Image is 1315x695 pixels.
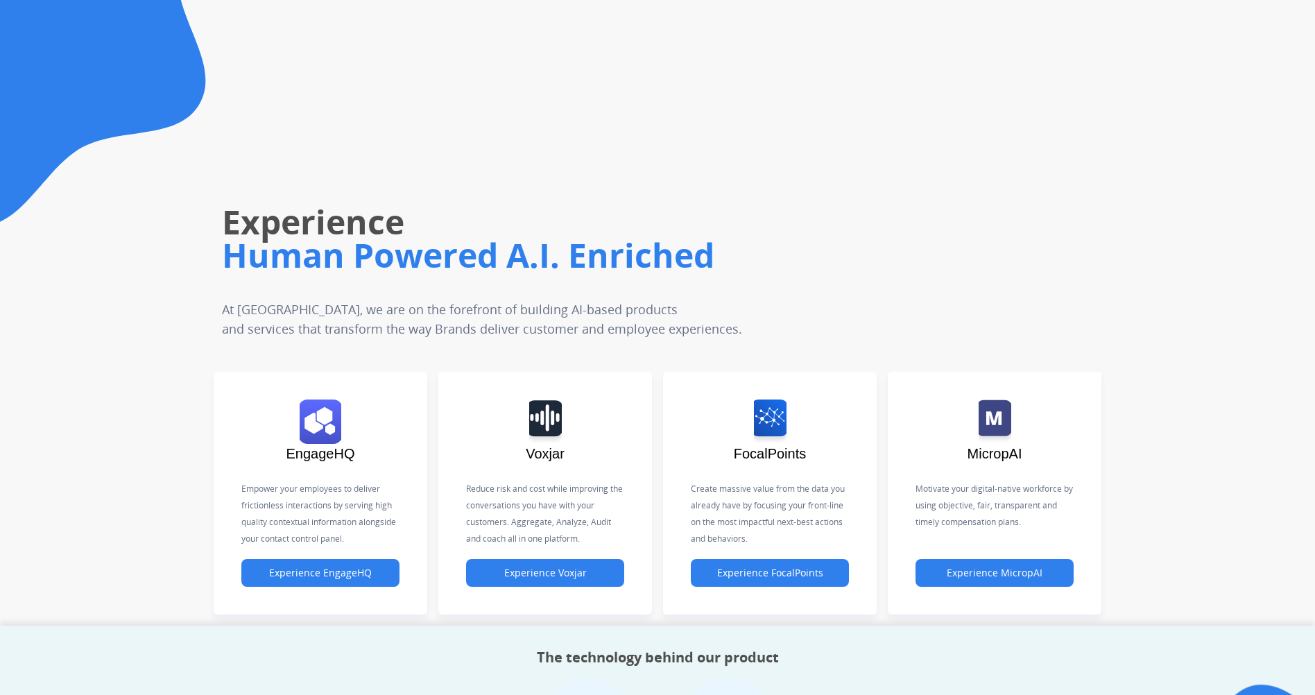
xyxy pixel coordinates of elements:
[286,446,355,461] span: EngageHQ
[691,481,849,547] p: Create massive value from the data you already have by focusing your front-line on the most impac...
[222,233,929,277] h1: Human Powered A.I. Enriched
[916,481,1074,531] p: Motivate your digital-native workforce by using objective, fair, transparent and timely compensat...
[968,446,1022,461] span: MicropAI
[241,567,399,579] a: Experience EngageHQ
[466,567,624,579] a: Experience Voxjar
[537,648,779,667] h2: The technology behind our product
[691,559,849,587] button: Experience FocalPoints
[466,559,624,587] button: Experience Voxjar
[754,400,787,444] img: logo
[222,200,929,244] h1: Experience
[526,446,565,461] span: Voxjar
[241,559,399,587] button: Experience EngageHQ
[979,400,1011,444] img: logo
[916,559,1074,587] button: Experience MicropAI
[466,481,624,547] p: Reduce risk and cost while improving the conversations you have with your customers. Aggregate, A...
[222,300,840,338] p: At [GEOGRAPHIC_DATA], we are on the forefront of building AI-based products and services that tra...
[300,400,341,444] img: logo
[241,481,399,547] p: Empower your employees to deliver frictionless interactions by serving high quality contextual in...
[529,400,562,444] img: logo
[734,446,807,461] span: FocalPoints
[691,567,849,579] a: Experience FocalPoints
[916,567,1074,579] a: Experience MicropAI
